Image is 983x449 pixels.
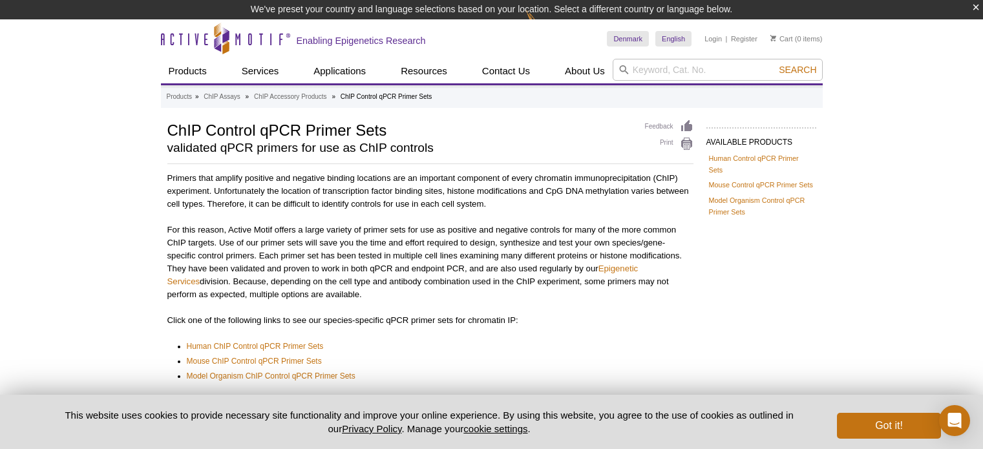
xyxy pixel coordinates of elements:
li: (0 items) [770,31,823,47]
a: ChIP Assays [204,91,240,103]
h2: AVAILABLE PRODUCTS [706,127,816,151]
h2: Enabling Epigenetics Research [297,35,426,47]
a: Applications [306,59,374,83]
a: Mouse Control qPCR Primer Sets [709,179,813,191]
a: Mouse ChIP Control qPCR Primer Sets [187,355,322,368]
a: About Us [557,59,613,83]
p: Primers that amplify positive and negative binding locations are an important component of every ... [167,172,693,211]
a: Privacy Policy [342,423,401,434]
a: Register [731,34,757,43]
a: Denmark [607,31,649,47]
a: Login [704,34,722,43]
a: Print [645,137,693,151]
input: Keyword, Cat. No. [613,59,823,81]
a: English [655,31,692,47]
a: Services [234,59,287,83]
button: Got it! [837,413,940,439]
a: Products [167,91,192,103]
span: Search [779,65,816,75]
a: Model Organism Control qPCR Primer Sets [709,194,814,218]
li: » [195,93,199,100]
a: Human Control qPCR Primer Sets [709,152,814,176]
p: This website uses cookies to provide necessary site functionality and improve your online experie... [43,408,816,435]
a: Resources [393,59,455,83]
p: Click one of the following links to see our species-specific qPCR primer sets for chromatin IP: [167,314,693,327]
li: ChIP Control qPCR Primer Sets [341,93,432,100]
a: Products [161,59,215,83]
div: Open Intercom Messenger [939,405,970,436]
button: cookie settings [463,423,527,434]
p: For this reason, Active Motif offers a large variety of primer sets for use as positive and negat... [167,224,693,301]
a: Model Organism ChIP Control qPCR Primer Sets [187,370,355,382]
img: Your Cart [770,35,776,41]
button: Search [775,64,820,76]
a: Contact Us [474,59,538,83]
img: Change Here [526,10,560,40]
a: Human ChIP Control qPCR Primer Sets [187,340,324,353]
li: » [246,93,249,100]
a: Feedback [645,120,693,134]
h2: validated qPCR primers for use as ChIP controls [167,142,632,154]
li: » [332,93,335,100]
a: Cart [770,34,793,43]
a: ChIP Accessory Products [254,91,327,103]
li: | [726,31,728,47]
h1: ChIP Control qPCR Primer Sets [167,120,632,139]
